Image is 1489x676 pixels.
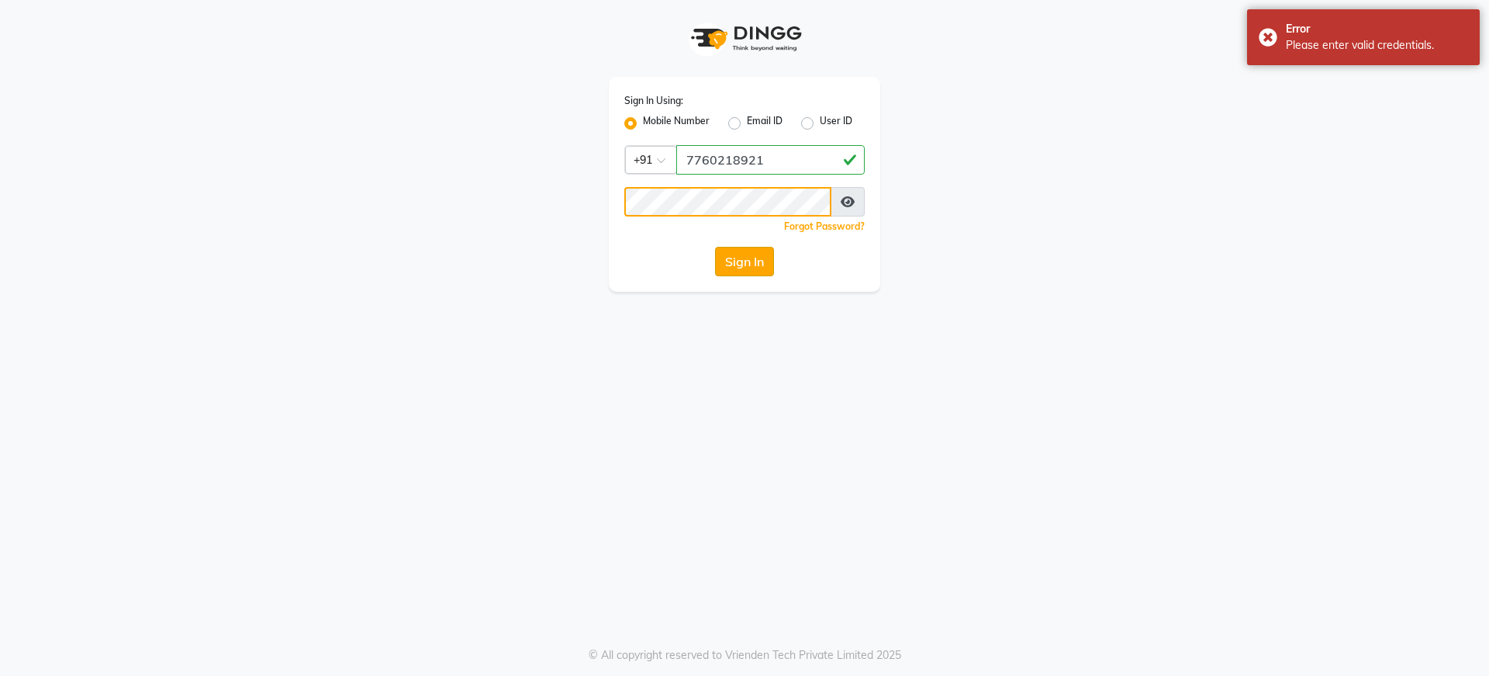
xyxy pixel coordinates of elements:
label: Sign In Using: [624,94,683,108]
a: Forgot Password? [784,220,865,232]
div: Please enter valid credentials. [1286,37,1468,54]
label: Email ID [747,114,783,133]
input: Username [676,145,865,175]
label: Mobile Number [643,114,710,133]
label: User ID [820,114,852,133]
div: Error [1286,21,1468,37]
input: Username [624,187,831,217]
img: logo1.svg [682,16,807,61]
button: Sign In [715,247,774,276]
